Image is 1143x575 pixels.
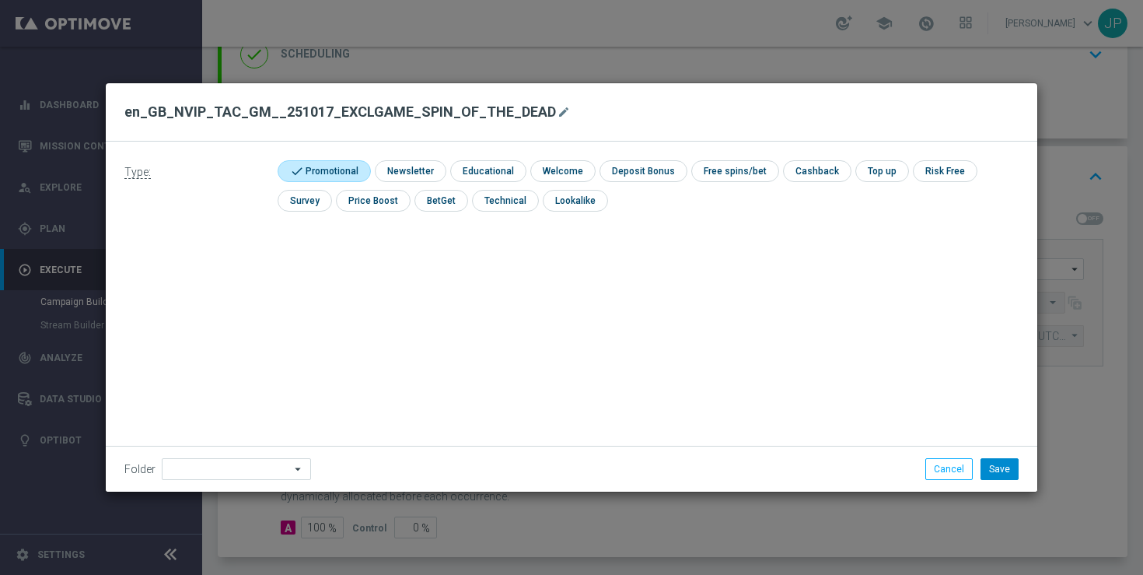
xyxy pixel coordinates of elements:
h2: en_GB_NVIP_TAC_GM__251017_EXCLGAME_SPIN_OF_THE_DEAD [124,103,556,121]
i: mode_edit [558,106,570,118]
button: Cancel [925,458,973,480]
i: arrow_drop_down [291,459,306,479]
button: mode_edit [556,103,575,121]
span: Type: [124,166,151,179]
button: Save [980,458,1019,480]
label: Folder [124,463,156,476]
